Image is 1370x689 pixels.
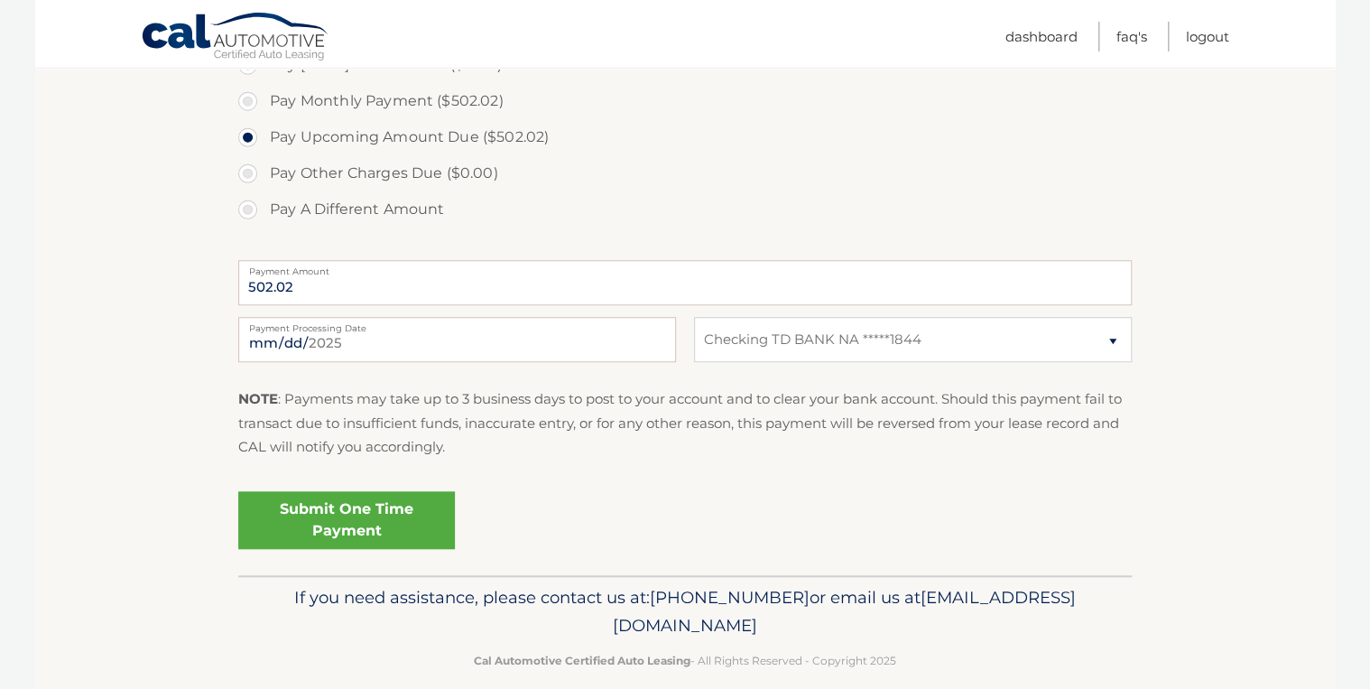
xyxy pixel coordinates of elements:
[250,583,1120,641] p: If you need assistance, please contact us at: or email us at
[238,191,1132,228] label: Pay A Different Amount
[238,83,1132,119] label: Pay Monthly Payment ($502.02)
[238,260,1132,275] label: Payment Amount
[250,651,1120,670] p: - All Rights Reserved - Copyright 2025
[238,155,1132,191] label: Pay Other Charges Due ($0.00)
[238,491,455,549] a: Submit One Time Payment
[1186,22,1229,51] a: Logout
[1005,22,1078,51] a: Dashboard
[238,387,1132,459] p: : Payments may take up to 3 business days to post to your account and to clear your bank account....
[141,12,330,64] a: Cal Automotive
[650,587,810,608] span: [PHONE_NUMBER]
[238,317,676,331] label: Payment Processing Date
[238,317,676,362] input: Payment Date
[238,390,278,407] strong: NOTE
[238,119,1132,155] label: Pay Upcoming Amount Due ($502.02)
[238,260,1132,305] input: Payment Amount
[1116,22,1147,51] a: FAQ's
[474,654,690,667] strong: Cal Automotive Certified Auto Leasing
